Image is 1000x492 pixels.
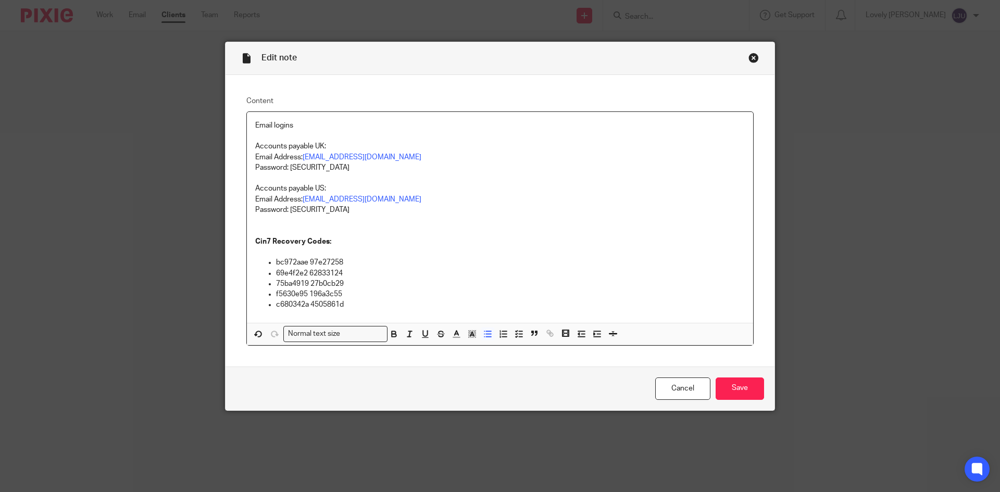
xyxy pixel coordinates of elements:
[344,329,381,339] input: Search for option
[283,326,387,342] div: Search for option
[276,289,745,299] p: f5630e95 196a3c55
[255,238,331,245] strong: Cin7 Recovery Codes:
[303,196,421,203] a: [EMAIL_ADDRESS][DOMAIN_NAME]
[246,96,754,106] label: Content
[655,377,710,400] a: Cancel
[255,194,745,205] p: Email Address:
[261,54,297,62] span: Edit note
[748,53,759,63] div: Close this dialog window
[716,377,764,400] input: Save
[255,183,745,194] p: Accounts payable US:
[276,279,745,289] p: 75ba4919 27b0cb29
[255,205,745,215] p: Password: [SECURITY_DATA]
[255,120,745,131] p: Email logins
[255,141,745,152] p: Accounts payable UK:
[303,154,421,161] a: [EMAIL_ADDRESS][DOMAIN_NAME]
[255,162,745,173] p: Password: [SECURITY_DATA]
[286,329,343,339] span: Normal text size
[255,152,745,162] p: Email Address:
[276,299,745,310] p: c680342a 4505861d
[276,257,745,268] p: bc972aae 97e27258
[276,268,745,279] p: 69e4f2e2 62833124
